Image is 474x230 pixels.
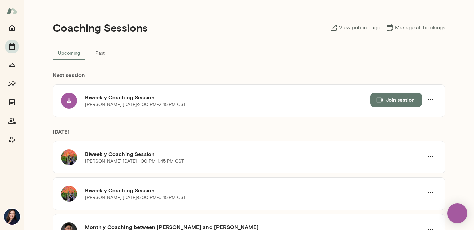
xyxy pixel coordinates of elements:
[7,4,17,17] img: Mento
[370,93,422,107] button: Join session
[85,158,184,165] p: [PERSON_NAME] · [DATE] · 1:00 PM-1:45 PM CST
[85,194,186,201] p: [PERSON_NAME] · [DATE] · 5:00 PM-5:45 PM CST
[4,209,20,225] img: Anna Bethke
[53,45,85,60] button: Upcoming
[85,150,423,158] h6: Biweekly Coaching Session
[85,45,115,60] button: Past
[53,21,148,34] h4: Coaching Sessions
[5,40,19,53] button: Sessions
[85,186,423,194] h6: Biweekly Coaching Session
[5,96,19,109] button: Documents
[53,128,445,141] h6: [DATE]
[5,21,19,35] button: Home
[85,101,186,108] p: [PERSON_NAME] · [DATE] · 2:00 PM-2:45 PM CST
[53,45,445,60] div: basic tabs example
[5,114,19,128] button: Members
[386,24,445,32] a: Manage all bookings
[330,24,380,32] a: View public page
[5,133,19,146] button: Coach app
[5,58,19,72] button: Growth Plan
[5,77,19,90] button: Insights
[85,93,370,101] h6: Biweekly Coaching Session
[53,71,445,84] h6: Next session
